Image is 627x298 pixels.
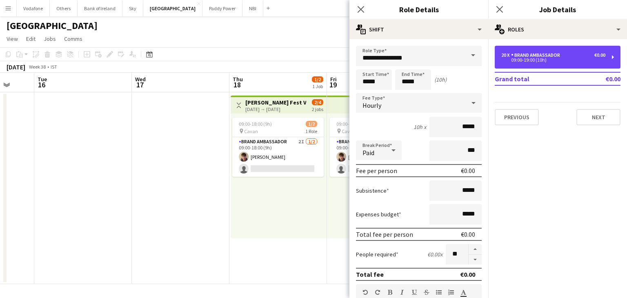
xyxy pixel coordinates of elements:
[232,118,324,177] app-job-card: 09:00-18:00 (9h)1/2 Cavan1 RoleBrand Ambassador2I1/209:00-18:00 (9h)[PERSON_NAME]
[427,251,442,258] div: €0.00 x
[143,0,202,16] button: [GEOGRAPHIC_DATA]
[245,99,306,106] h3: [PERSON_NAME] Fest VAN DRIVER
[27,64,47,70] span: Week 38
[244,128,258,134] span: Cavan
[312,83,323,89] div: 1 Job
[460,289,466,296] button: Text Color
[202,0,242,16] button: Paddy Power
[7,63,25,71] div: [DATE]
[461,230,475,238] div: €0.00
[576,109,620,125] button: Next
[3,33,21,44] a: View
[469,255,482,265] button: Decrease
[61,33,86,44] a: Comms
[134,80,146,89] span: 17
[349,4,488,15] h3: Role Details
[232,137,324,177] app-card-role: Brand Ambassador2I1/209:00-18:00 (9h)[PERSON_NAME]
[356,270,384,278] div: Total fee
[23,33,39,44] a: Edit
[362,101,381,109] span: Hourly
[239,121,272,127] span: 09:00-18:00 (9h)
[330,76,337,83] span: Fri
[424,289,429,296] button: Strikethrough
[26,35,36,42] span: Edit
[356,187,389,194] label: Subsistence
[242,0,263,16] button: NBI
[44,35,56,42] span: Jobs
[336,121,369,127] span: 09:00-18:00 (9h)
[306,121,317,127] span: 1/2
[411,289,417,296] button: Underline
[582,72,620,85] td: €0.00
[312,99,323,105] span: 2/4
[594,52,605,58] div: €0.00
[495,109,539,125] button: Previous
[233,76,243,83] span: Thu
[488,4,627,15] h3: Job Details
[36,80,47,89] span: 16
[362,289,368,296] button: Undo
[330,118,421,177] app-job-card: 09:00-18:00 (9h)1/2 Cavan1 RoleBrand Ambassador3I1/209:00-18:00 (9h)[PERSON_NAME]
[135,76,146,83] span: Wed
[40,33,59,44] a: Jobs
[460,270,475,278] div: €0.00
[7,35,18,42] span: View
[312,105,323,112] div: 2 jobs
[17,0,50,16] button: Vodafone
[50,0,78,16] button: Others
[312,76,323,82] span: 1/2
[375,289,380,296] button: Redo
[488,20,627,39] div: Roles
[7,20,98,32] h1: [GEOGRAPHIC_DATA]
[501,58,605,62] div: 09:00-19:00 (10h)
[342,128,356,134] span: Cavan
[356,211,401,218] label: Expenses budget
[511,52,563,58] div: Brand Ambassador
[501,52,511,58] div: 20 x
[495,72,582,85] td: Grand total
[356,167,397,175] div: Fee per person
[434,76,447,83] div: (10h)
[362,149,374,157] span: Paid
[436,289,442,296] button: Unordered List
[356,230,413,238] div: Total fee per person
[330,137,421,177] app-card-role: Brand Ambassador3I1/209:00-18:00 (9h)[PERSON_NAME]
[414,123,426,131] div: 10h x
[469,244,482,255] button: Increase
[305,128,317,134] span: 1 Role
[231,80,243,89] span: 18
[399,289,405,296] button: Italic
[78,0,122,16] button: Bank of Ireland
[461,167,475,175] div: €0.00
[356,251,398,258] label: People required
[64,35,82,42] span: Comms
[387,289,393,296] button: Bold
[245,106,306,112] div: [DATE] → [DATE]
[448,289,454,296] button: Ordered List
[349,20,488,39] div: Shift
[329,80,337,89] span: 19
[51,64,57,70] div: IST
[38,76,47,83] span: Tue
[122,0,143,16] button: Sky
